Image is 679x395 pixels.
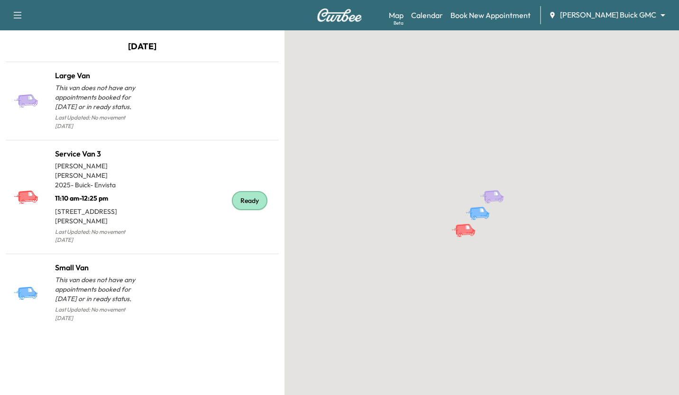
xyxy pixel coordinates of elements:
gmp-advanced-marker: Large Van [479,180,513,196]
span: [PERSON_NAME] Buick GMC [560,9,656,20]
a: Calendar [411,9,443,21]
a: Book New Appointment [450,9,531,21]
p: 11:10 am - 12:25 pm [55,190,142,203]
p: Last Updated: No movement [DATE] [55,226,142,247]
a: MapBeta [389,9,404,21]
p: This van does not have any appointments booked for [DATE] or in ready status. [55,83,142,111]
gmp-advanced-marker: Small Van [465,196,498,213]
p: 2025 - Buick - Envista [55,180,142,190]
p: This van does not have any appointments booked for [DATE] or in ready status. [55,275,142,303]
h1: Small Van [55,262,142,273]
gmp-advanced-marker: Service Van 3 [451,213,484,230]
h1: Large Van [55,70,142,81]
h1: Service Van 3 [55,148,142,159]
img: Curbee Logo [317,9,362,22]
p: Last Updated: No movement [DATE] [55,303,142,324]
p: [PERSON_NAME] [PERSON_NAME] [55,161,142,180]
p: Last Updated: No movement [DATE] [55,111,142,132]
p: [STREET_ADDRESS][PERSON_NAME] [55,203,142,226]
div: Ready [232,191,267,210]
div: Beta [394,19,404,27]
